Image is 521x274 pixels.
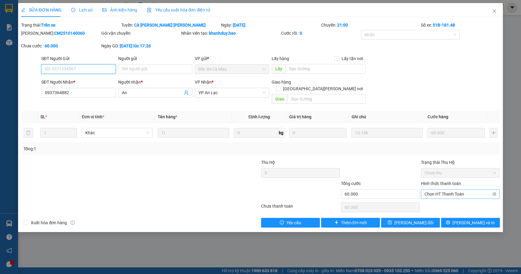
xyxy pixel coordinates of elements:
[420,22,500,28] div: Số xe:
[198,65,266,74] span: Bến Xe Cà Mau
[134,23,206,27] b: Cà [PERSON_NAME] [PERSON_NAME]
[394,219,433,226] span: [PERSON_NAME] đổi
[82,114,104,119] span: Đơn vị tính
[24,128,33,138] button: delete
[421,159,500,166] div: Trạng thái Thu Hộ
[425,190,496,199] span: Chọn HT Thanh Toán
[341,219,367,226] span: Thêm ĐH mới
[300,31,302,36] b: 0
[147,8,152,13] img: icon
[349,111,425,123] th: Ghi chú
[289,114,311,119] span: Giá trị hàng
[184,90,189,95] span: user-add
[120,43,151,48] b: [DATE] lúc 17:26
[101,43,180,49] div: Ngày GD:
[286,64,365,74] input: Dọc đường
[272,80,291,84] span: Giao hàng
[280,220,284,225] span: exclamation-circle
[118,79,193,85] div: Người nhận
[272,64,286,74] span: Lấy
[428,128,485,138] input: 0
[433,23,455,27] b: 51B-181.48
[320,22,420,28] div: Chuyến:
[24,145,201,152] div: Tổng: 1
[21,43,100,49] div: Chưa cước :
[441,218,500,228] button: printer[PERSON_NAME] và In
[272,56,289,61] span: Lấy hàng
[260,203,340,213] div: Chưa thanh toán
[388,220,392,225] span: save
[21,30,100,37] div: [PERSON_NAME]:
[339,55,365,62] span: Lấy tận nơi
[102,8,137,12] span: Ảnh kiện hàng
[28,219,69,226] span: Xuất hóa đơn hàng
[446,220,450,225] span: printer
[209,31,236,36] b: khanhduy.hao
[85,128,149,137] span: Khác
[289,128,346,138] input: 0
[102,8,106,12] span: picture
[261,218,320,228] button: exclamation-circleYêu cầu
[40,114,45,119] span: SL
[71,221,75,225] span: info-circle
[158,114,177,119] span: Tên hàng
[45,43,58,48] b: 60.000
[101,30,180,37] div: Gói vận chuyển:
[321,218,380,228] button: plusThêm ĐH mới
[286,219,301,226] span: Yêu cầu
[158,128,229,138] input: VD: Bàn, Ghế
[425,168,496,177] span: Chưa thu
[381,218,440,228] button: save[PERSON_NAME] đổi
[21,22,120,28] div: Trạng thái:
[54,31,85,36] b: CM2510140060
[41,55,116,62] div: SĐT Người Gửi
[337,23,348,27] b: 21:00
[278,128,284,138] span: kg
[341,181,361,186] span: Tổng cước
[118,55,193,62] div: Người gửi
[181,30,280,37] div: Nhân viên tạo:
[428,114,448,119] span: Cước hàng
[198,88,266,97] span: VP An Lạc
[352,128,423,138] input: Ghi Chú
[41,79,116,85] div: SĐT Người Nhận
[21,8,61,12] span: SỬA ĐƠN HÀNG
[453,219,495,226] span: [PERSON_NAME] và In
[71,8,93,12] span: Lịch sử
[121,22,220,28] div: Tuyến:
[195,55,269,62] div: VP gửi
[288,94,365,104] input: Dọc đường
[220,22,320,28] div: Ngày:
[147,8,210,12] span: Yêu cầu xuất hóa đơn điện tử
[421,181,461,186] label: Hình thức thanh toán
[195,80,212,84] span: VP Nhận
[281,30,360,37] div: Cước rồi :
[490,128,497,138] button: plus
[41,23,55,27] b: Trên xe
[248,114,270,119] span: Định lượng
[334,220,339,225] span: plus
[493,192,496,196] span: close-circle
[71,8,75,12] span: clock-circle
[233,23,245,27] b: [DATE]
[486,3,503,20] button: Close
[261,160,275,165] span: Thu Hộ
[281,85,365,92] span: [GEOGRAPHIC_DATA][PERSON_NAME] nơi
[492,9,497,14] span: close
[21,8,25,12] span: edit
[272,94,288,104] span: Giao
